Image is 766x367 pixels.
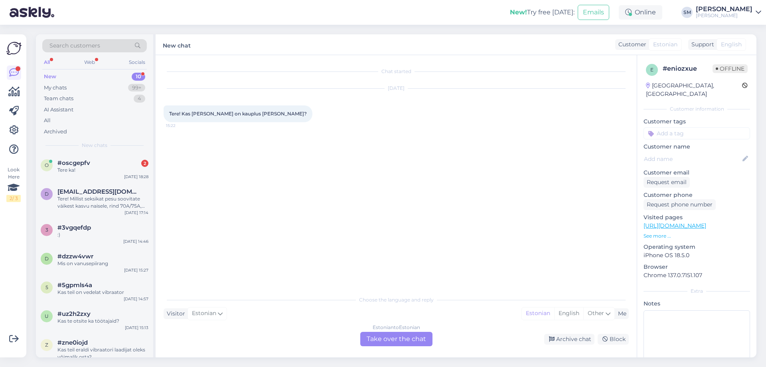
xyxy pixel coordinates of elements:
[45,342,48,348] span: z
[644,222,706,229] a: [URL][DOMAIN_NAME]
[6,166,21,202] div: Look Here
[653,40,677,49] span: Estonian
[127,57,147,67] div: Socials
[134,95,145,103] div: 4
[57,260,148,267] div: Mis on vanusepiirang
[644,169,750,177] p: Customer email
[598,334,629,345] div: Block
[42,57,51,67] div: All
[166,123,196,129] span: 15:22
[721,40,742,49] span: English
[141,160,148,167] div: 2
[57,231,148,238] div: :)
[57,310,91,317] span: #uz2h2zxy
[663,64,713,73] div: # eniozxue
[49,42,100,50] span: Search customers
[44,73,56,81] div: New
[164,296,629,304] div: Choose the language and reply
[57,346,148,361] div: Kas teil eraldi vibraatori laadijat oleks võimalik osta?
[44,95,73,103] div: Team chats
[644,143,750,151] p: Customer name
[644,232,750,240] p: See more ...
[696,6,752,12] div: [PERSON_NAME]
[588,309,604,317] span: Other
[57,188,140,195] span: diannaojala@gmail.com
[615,40,646,49] div: Customer
[510,8,574,17] div: Try free [DATE]:
[696,6,761,19] a: [PERSON_NAME][PERSON_NAME]
[644,300,750,308] p: Notes
[125,325,148,331] div: [DATE] 15:13
[578,5,609,20] button: Emails
[57,282,92,289] span: #5gpmls4a
[522,307,554,319] div: Estonian
[57,339,88,346] span: #zne0iojd
[615,309,626,318] div: Me
[45,284,48,290] span: 5
[124,210,148,216] div: [DATE] 17:14
[57,253,93,260] span: #dzzw4vwr
[644,243,750,251] p: Operating system
[57,159,90,167] span: #oscgepfv
[554,307,583,319] div: English
[44,128,67,136] div: Archived
[192,309,216,318] span: Estonian
[132,73,145,81] div: 10
[644,127,750,139] input: Add a tag
[544,334,594,345] div: Archive chat
[163,39,191,50] label: New chat
[713,64,748,73] span: Offline
[644,191,750,199] p: Customer phone
[644,251,750,260] p: iPhone OS 18.5.0
[650,67,653,73] span: e
[644,117,750,126] p: Customer tags
[644,213,750,222] p: Visited pages
[688,40,714,49] div: Support
[128,84,145,92] div: 99+
[57,289,148,296] div: Kas teil on vedelat vibraator
[83,57,97,67] div: Web
[6,41,22,56] img: Askly Logo
[44,106,73,114] div: AI Assistant
[45,256,49,262] span: d
[164,309,185,318] div: Visitor
[644,155,741,163] input: Add name
[373,324,420,331] div: Estonian to Estonian
[44,84,67,92] div: My chats
[124,174,148,180] div: [DATE] 18:28
[57,195,148,210] div: Tere! Millist seksikat pesu soovitate väikest kasvu naisele, rind 70A/75A, pikkus 161cm? Soovin a...
[644,177,690,188] div: Request email
[360,332,432,346] div: Take over the chat
[644,271,750,280] p: Chrome 137.0.7151.107
[644,263,750,271] p: Browser
[124,267,148,273] div: [DATE] 15:27
[164,68,629,75] div: Chat started
[45,313,49,319] span: u
[82,142,107,149] span: New chats
[45,191,49,197] span: d
[644,105,750,113] div: Customer information
[57,167,148,174] div: Tere ka!
[45,162,49,168] span: o
[124,296,148,302] div: [DATE] 14:57
[44,117,51,125] div: All
[164,85,629,92] div: [DATE]
[6,195,21,202] div: 2 / 3
[510,8,527,16] b: New!
[696,12,752,19] div: [PERSON_NAME]
[169,111,307,117] span: Tere! Kas [PERSON_NAME] on kauplus [PERSON_NAME]?
[619,5,662,20] div: Online
[57,317,148,325] div: Kas te otsite ka töötajaid?
[681,7,693,18] div: SM
[644,288,750,295] div: Extra
[646,81,742,98] div: [GEOGRAPHIC_DATA], [GEOGRAPHIC_DATA]
[123,238,148,244] div: [DATE] 14:46
[644,199,716,210] div: Request phone number
[57,224,91,231] span: #3vgqefdp
[45,227,48,233] span: 3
